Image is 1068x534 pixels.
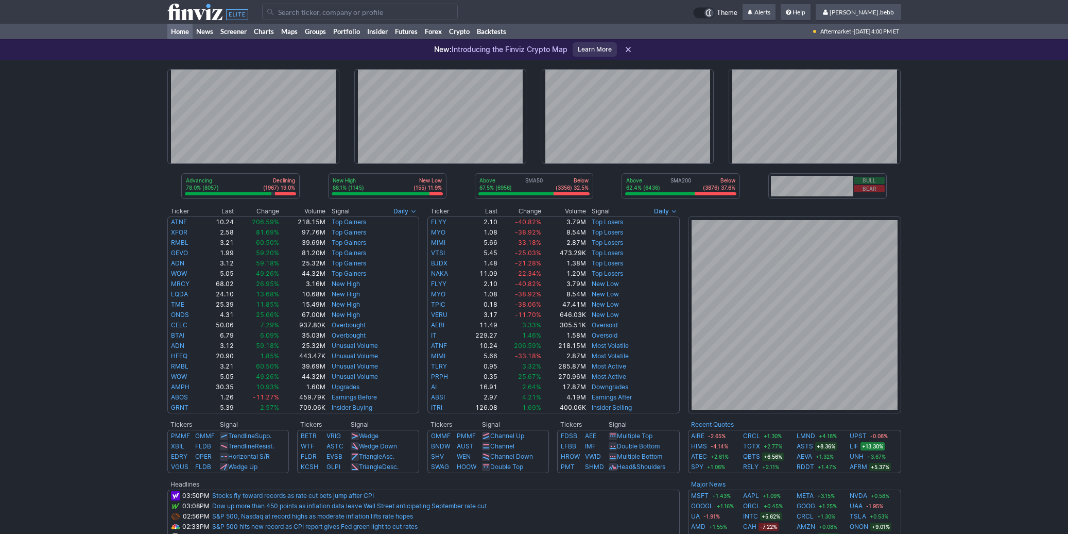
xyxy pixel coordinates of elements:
[462,258,498,269] td: 1.48
[515,270,541,277] span: -22.34%
[203,206,234,216] th: Last
[431,362,447,370] a: TLRY
[203,248,234,258] td: 1.99
[797,511,814,522] a: CRCL
[457,463,476,471] a: HOOW
[592,228,623,236] a: Top Losers
[333,177,364,184] p: New High
[333,184,364,191] p: 88.1% (1145)
[625,177,736,192] div: SMA200
[457,432,476,440] a: PMMF
[431,352,445,360] a: MIMI
[263,177,295,184] p: Declining
[252,218,279,226] span: 206.59%
[592,362,626,370] a: Most Active
[850,511,866,522] a: TSLA
[797,441,813,452] a: ASTS
[561,453,580,460] a: HROW
[203,269,234,279] td: 5.05
[592,321,617,329] a: Oversold
[431,331,437,339] a: IT
[743,441,760,452] a: TGTX
[522,321,541,329] span: 3.33%
[203,227,234,238] td: 2.58
[490,463,523,471] a: Double Top
[228,453,270,460] a: Horizontal S/R
[280,341,326,351] td: 25.32M
[203,299,234,310] td: 25.39
[171,432,190,440] a: PMMF
[797,452,812,462] a: AEVA
[473,24,510,39] a: Backtests
[212,512,413,520] a: S&P 500, Nasdaq at record highs as moderate inflation lifts rate hopes
[203,320,234,330] td: 50.06
[743,501,760,511] a: ORCL
[391,24,421,39] a: Futures
[850,431,867,441] a: UPST
[330,24,364,39] a: Portfolio
[228,442,255,450] span: Trendline
[743,491,759,501] a: AAPL
[542,238,587,248] td: 2.87M
[391,206,419,216] button: Signals interval
[556,184,589,191] p: (3356) 32.5%
[850,522,868,532] a: ONON
[691,421,734,428] a: Recent Quotes
[431,218,446,226] a: FLYY
[830,8,894,16] span: [PERSON_NAME].bebb
[256,301,279,308] span: 11.85%
[592,311,619,319] a: New Low
[542,269,587,279] td: 1.20M
[434,45,452,54] span: New:
[462,289,498,299] td: 1.08
[326,432,341,440] a: VRIG
[431,463,449,471] a: SWAG
[212,523,418,530] a: S&P 500 hits new record as CPI report gives Fed green light to cut rates
[592,218,623,226] a: Top Losers
[280,238,326,248] td: 39.69M
[332,362,378,370] a: Unusual Volume
[561,432,577,440] a: FDSB
[691,522,705,532] a: AMD
[515,218,541,226] span: -40.82%
[203,330,234,341] td: 6.79
[542,279,587,289] td: 3.79M
[256,280,279,288] span: 26.95%
[256,290,279,298] span: 13.68%
[256,311,279,319] span: 25.66%
[203,289,234,299] td: 24.10
[326,442,343,450] a: ASTC
[217,24,250,39] a: Screener
[171,453,187,460] a: EDRY
[280,330,326,341] td: 35.03M
[457,453,471,460] a: WEN
[171,404,188,411] a: GRNT
[332,404,372,411] a: Insider Buying
[280,289,326,299] td: 10.68M
[212,492,374,499] a: Stocks fly toward records as rate cut bets jump after CPI
[431,249,445,257] a: VTSI
[278,24,301,39] a: Maps
[332,383,359,391] a: Upgrades
[256,228,279,236] span: 81.69%
[820,24,854,39] span: Aftermarket ·
[626,177,660,184] p: Above
[256,239,279,246] span: 60.50%
[797,462,814,472] a: RDDT
[850,441,858,452] a: LIF
[332,373,378,380] a: Unusual Volume
[228,432,271,440] a: TrendlineSupp.
[263,184,295,191] p: (1967) 19.0%
[462,330,498,341] td: 229.27
[743,522,756,532] a: CAH
[332,270,366,277] a: Top Gainers
[195,432,215,440] a: GMMF
[431,228,445,236] a: MYO
[462,320,498,330] td: 11.49
[797,522,815,532] a: AMZN
[171,352,187,360] a: HFEQ
[280,206,326,216] th: Volume
[542,216,587,227] td: 3.79M
[427,206,462,216] th: Ticker
[462,248,498,258] td: 5.45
